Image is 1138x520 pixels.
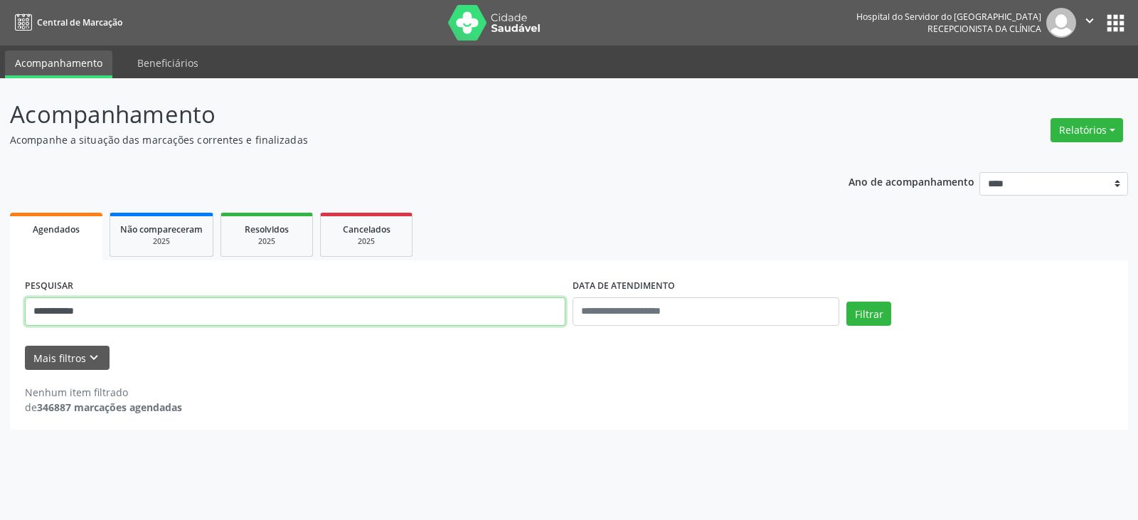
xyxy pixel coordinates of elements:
button: Relatórios [1051,118,1123,142]
p: Acompanhamento [10,97,792,132]
i: keyboard_arrow_down [86,350,102,366]
div: 2025 [231,236,302,247]
span: Resolvidos [245,223,289,235]
span: Agendados [33,223,80,235]
button: Mais filtroskeyboard_arrow_down [25,346,110,371]
a: Central de Marcação [10,11,122,34]
span: Recepcionista da clínica [927,23,1041,35]
a: Beneficiários [127,51,208,75]
span: Cancelados [343,223,390,235]
div: 2025 [120,236,203,247]
div: 2025 [331,236,402,247]
img: img [1046,8,1076,38]
div: Hospital do Servidor do [GEOGRAPHIC_DATA] [856,11,1041,23]
div: de [25,400,182,415]
strong: 346887 marcações agendadas [37,400,182,414]
label: DATA DE ATENDIMENTO [573,275,675,297]
p: Acompanhe a situação das marcações correntes e finalizadas [10,132,792,147]
p: Ano de acompanhamento [849,172,974,190]
i:  [1082,13,1097,28]
button: Filtrar [846,302,891,326]
a: Acompanhamento [5,51,112,78]
span: Central de Marcação [37,16,122,28]
label: PESQUISAR [25,275,73,297]
div: Nenhum item filtrado [25,385,182,400]
span: Não compareceram [120,223,203,235]
button: apps [1103,11,1128,36]
button:  [1076,8,1103,38]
